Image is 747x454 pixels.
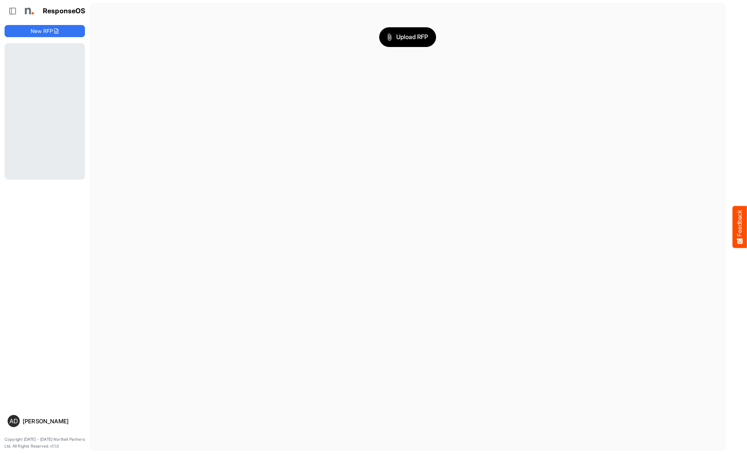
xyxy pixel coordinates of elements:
[733,206,747,248] button: Feedback
[5,43,85,179] div: Loading...
[387,32,428,42] span: Upload RFP
[43,7,86,15] h1: ResponseOS
[379,27,436,47] button: Upload RFP
[21,3,36,19] img: Northell
[5,436,85,449] p: Copyright [DATE] - [DATE] Northell Partners Ltd. All Rights Reserved. v1.1.0
[9,418,18,424] span: AD
[23,418,82,424] div: [PERSON_NAME]
[5,25,85,37] button: New RFP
